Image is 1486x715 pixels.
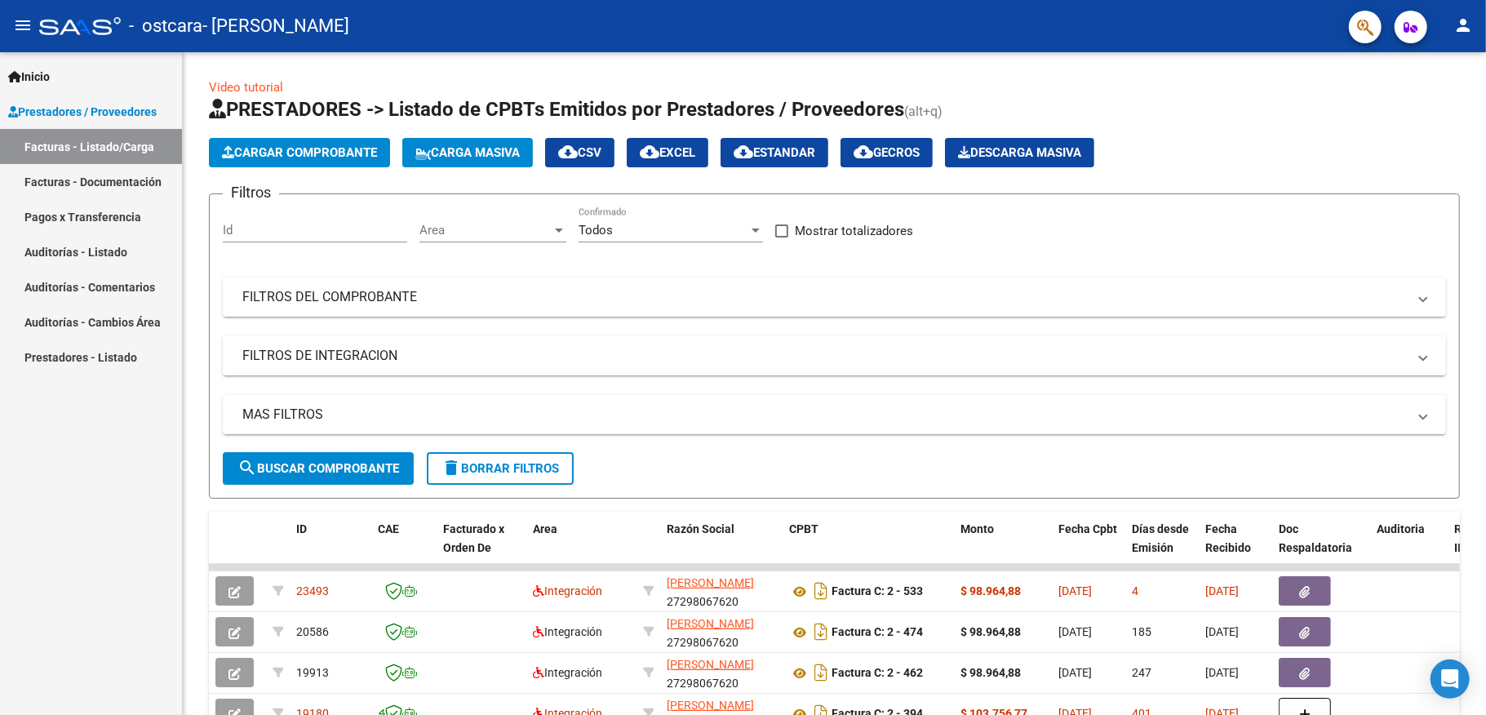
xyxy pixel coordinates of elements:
[1058,584,1092,597] span: [DATE]
[810,578,832,604] i: Descargar documento
[202,8,349,44] span: - [PERSON_NAME]
[1132,584,1138,597] span: 4
[640,142,659,162] mat-icon: cloud_download
[223,181,279,204] h3: Filtros
[437,512,526,584] datatable-header-cell: Facturado x Orden De
[378,522,399,535] span: CAE
[640,145,695,160] span: EXCEL
[1058,522,1117,535] span: Fecha Cpbt
[533,625,602,638] span: Integración
[667,576,754,589] span: [PERSON_NAME]
[427,452,574,485] button: Borrar Filtros
[667,617,754,630] span: [PERSON_NAME]
[441,461,559,476] span: Borrar Filtros
[1052,512,1125,584] datatable-header-cell: Fecha Cpbt
[1453,16,1473,35] mat-icon: person
[667,658,754,671] span: [PERSON_NAME]
[945,138,1094,167] button: Descarga Masiva
[734,142,753,162] mat-icon: cloud_download
[832,667,923,680] strong: Factura C: 2 - 462
[209,98,904,121] span: PRESTADORES -> Listado de CPBTs Emitidos por Prestadores / Proveedores
[667,615,776,649] div: 27298067620
[734,145,815,160] span: Estandar
[223,452,414,485] button: Buscar Comprobante
[296,666,329,679] span: 19913
[1279,522,1352,554] span: Doc Respaldatoria
[242,288,1407,306] mat-panel-title: FILTROS DEL COMPROBANTE
[1205,666,1239,679] span: [DATE]
[223,395,1446,434] mat-expansion-panel-header: MAS FILTROS
[954,512,1052,584] datatable-header-cell: Monto
[533,666,602,679] span: Integración
[667,699,754,712] span: [PERSON_NAME]
[545,138,614,167] button: CSV
[558,145,601,160] span: CSV
[960,625,1021,638] strong: $ 98.964,88
[242,406,1407,424] mat-panel-title: MAS FILTROS
[1199,512,1272,584] datatable-header-cell: Fecha Recibido
[854,145,920,160] span: Gecros
[526,512,637,584] datatable-header-cell: Area
[960,584,1021,597] strong: $ 98.964,88
[1377,522,1425,535] span: Auditoria
[290,512,371,584] datatable-header-cell: ID
[667,574,776,608] div: 27298067620
[783,512,954,584] datatable-header-cell: CPBT
[533,584,602,597] span: Integración
[660,512,783,584] datatable-header-cell: Razón Social
[296,625,329,638] span: 20586
[832,585,923,598] strong: Factura C: 2 - 533
[960,522,994,535] span: Monto
[129,8,202,44] span: - ostcara
[222,145,377,160] span: Cargar Comprobante
[371,512,437,584] datatable-header-cell: CAE
[1058,625,1092,638] span: [DATE]
[627,138,708,167] button: EXCEL
[296,522,307,535] span: ID
[13,16,33,35] mat-icon: menu
[960,666,1021,679] strong: $ 98.964,88
[904,104,943,119] span: (alt+q)
[533,522,557,535] span: Area
[810,619,832,645] i: Descargar documento
[296,584,329,597] span: 23493
[1205,584,1239,597] span: [DATE]
[1132,522,1189,554] span: Días desde Emisión
[223,336,1446,375] mat-expansion-panel-header: FILTROS DE INTEGRACION
[237,461,399,476] span: Buscar Comprobante
[8,103,157,121] span: Prestadores / Proveedores
[721,138,828,167] button: Estandar
[1132,666,1151,679] span: 247
[945,138,1094,167] app-download-masive: Descarga masiva de comprobantes (adjuntos)
[795,221,913,241] span: Mostrar totalizadores
[832,626,923,639] strong: Factura C: 2 - 474
[579,223,613,238] span: Todos
[1125,512,1199,584] datatable-header-cell: Días desde Emisión
[209,138,390,167] button: Cargar Comprobante
[1370,512,1448,584] datatable-header-cell: Auditoria
[443,522,504,554] span: Facturado x Orden De
[854,142,873,162] mat-icon: cloud_download
[415,145,520,160] span: Carga Masiva
[667,522,734,535] span: Razón Social
[1272,512,1370,584] datatable-header-cell: Doc Respaldatoria
[419,223,552,238] span: Area
[223,278,1446,317] mat-expansion-panel-header: FILTROS DEL COMPROBANTE
[242,347,1407,365] mat-panel-title: FILTROS DE INTEGRACION
[1431,659,1470,699] div: Open Intercom Messenger
[1132,625,1151,638] span: 185
[558,142,578,162] mat-icon: cloud_download
[8,68,50,86] span: Inicio
[667,655,776,690] div: 27298067620
[402,138,533,167] button: Carga Masiva
[209,80,283,95] a: Video tutorial
[789,522,818,535] span: CPBT
[1205,522,1251,554] span: Fecha Recibido
[1205,625,1239,638] span: [DATE]
[1058,666,1092,679] span: [DATE]
[958,145,1081,160] span: Descarga Masiva
[841,138,933,167] button: Gecros
[441,458,461,477] mat-icon: delete
[237,458,257,477] mat-icon: search
[810,659,832,686] i: Descargar documento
